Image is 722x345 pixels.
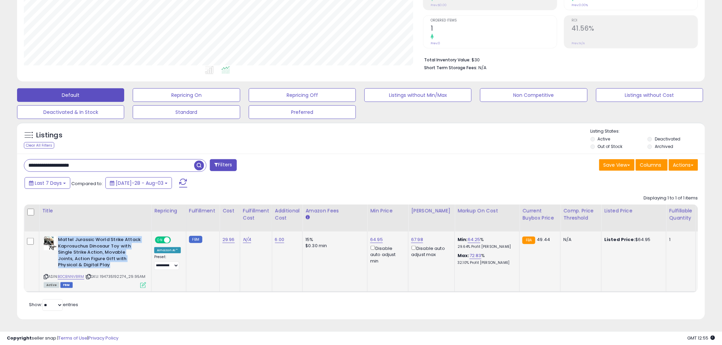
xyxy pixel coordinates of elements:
[17,88,124,102] button: Default
[572,3,588,7] small: Prev: 0.00%
[411,244,449,258] div: Disable auto adjust max
[305,237,362,243] div: 15%
[249,105,356,119] button: Preferred
[243,236,251,243] a: N/A
[458,237,514,249] div: %
[189,207,217,214] div: Fulfillment
[370,236,383,243] a: 64.95
[133,105,240,119] button: Standard
[44,282,59,288] span: All listings currently available for purchase on Amazon
[105,177,172,189] button: [DATE]-28 - Aug-03
[44,237,56,250] img: 51cDqg0kOuL._SL40_.jpg
[431,19,557,22] span: Ordered Items
[35,180,62,186] span: Last 7 Days
[424,57,471,63] b: Total Inventory Value:
[478,64,487,71] span: N/A
[644,195,698,201] div: Displaying 1 to 1 of 1 items
[522,237,535,244] small: FBA
[599,159,635,171] button: Save View
[640,162,662,168] span: Columns
[596,88,703,102] button: Listings without Cost
[591,128,705,135] p: Listing States:
[563,207,598,222] div: Comp. Price Threshold
[29,301,78,308] span: Show: entries
[458,207,517,214] div: Markup on Cost
[655,136,680,142] label: Deactivated
[243,207,269,222] div: Fulfillment Cost
[455,205,520,231] th: The percentage added to the cost of goods (COGS) that forms the calculator for Min & Max prices.
[17,105,124,119] button: Deactivated & In Stock
[655,144,673,149] label: Archived
[189,236,202,243] small: FBM
[669,159,698,171] button: Actions
[458,236,468,243] b: Min:
[25,177,70,189] button: Last 7 Days
[305,214,309,221] small: Amazon Fees.
[458,260,514,265] p: 32.10% Profit [PERSON_NAME]
[71,180,103,187] span: Compared to:
[36,131,62,140] h5: Listings
[604,236,635,243] b: Listed Price:
[275,236,285,243] a: 6.00
[210,159,236,171] button: Filters
[688,335,715,341] span: 2025-08-11 12:55 GMT
[58,274,84,280] a: B0CBNNV8RM
[88,335,118,341] a: Privacy Policy
[305,207,364,214] div: Amazon Fees
[305,243,362,249] div: $0.30 min
[154,247,181,253] div: Amazon AI *
[572,25,698,34] h2: 41.56%
[58,237,141,270] b: Mattel Jurassic World Strike Attack Kaprosuchus Dinosaur Toy with Single Strike Action, Movable J...
[669,237,690,243] div: 1
[468,236,480,243] a: 64.25
[572,19,698,22] span: ROI
[7,335,118,342] div: seller snap | |
[370,244,403,264] div: Disable auto adjust min
[156,237,164,243] span: ON
[44,237,146,287] div: ASIN:
[470,252,481,259] a: 72.83
[42,207,148,214] div: Title
[563,237,596,243] div: N/A
[222,207,237,214] div: Cost
[249,88,356,102] button: Repricing Off
[522,207,558,222] div: Current Buybox Price
[604,237,661,243] div: $64.95
[604,207,663,214] div: Listed Price
[458,252,470,259] b: Max:
[431,41,440,45] small: Prev: 0
[170,237,181,243] span: OFF
[537,236,550,243] span: 49.44
[58,335,87,341] a: Terms of Use
[424,65,477,71] b: Short Term Storage Fees:
[480,88,587,102] button: Non Competitive
[411,207,452,214] div: [PERSON_NAME]
[458,253,514,265] div: %
[116,180,163,186] span: [DATE]-28 - Aug-03
[7,335,32,341] strong: Copyright
[275,207,300,222] div: Additional Cost
[222,236,235,243] a: 29.96
[431,25,557,34] h2: 1
[636,159,668,171] button: Columns
[411,236,423,243] a: 67.98
[598,144,623,149] label: Out of Stock
[24,142,54,149] div: Clear All Filters
[60,282,73,288] span: FBM
[133,88,240,102] button: Repricing On
[424,55,693,63] li: $30
[431,3,447,7] small: Prev: $0.00
[598,136,610,142] label: Active
[572,41,585,45] small: Prev: N/A
[669,207,693,222] div: Fulfillable Quantity
[458,244,514,249] p: 29.64% Profit [PERSON_NAME]
[364,88,472,102] button: Listings without Min/Max
[370,207,405,214] div: Min Price
[154,255,181,270] div: Preset:
[85,274,146,279] span: | SKU: 194735192274_29.95AM
[154,207,183,214] div: Repricing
